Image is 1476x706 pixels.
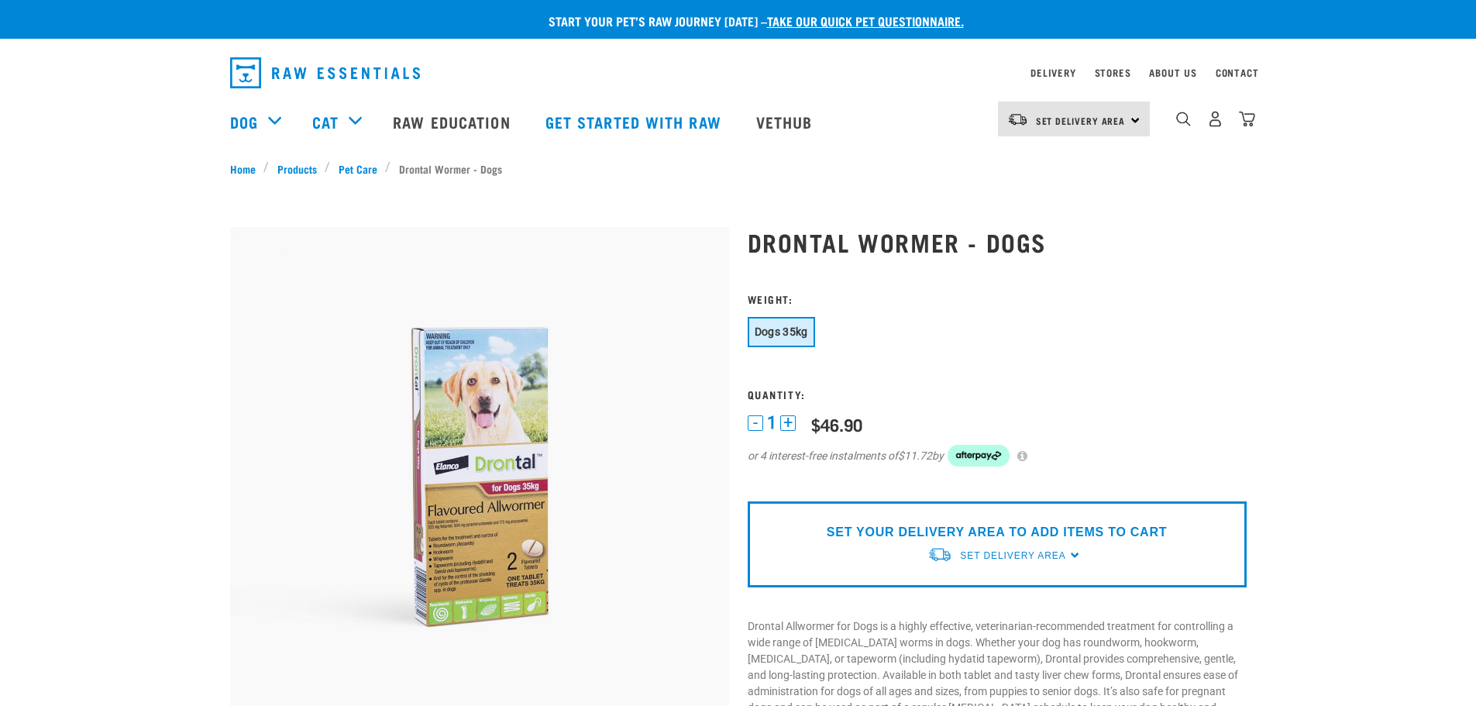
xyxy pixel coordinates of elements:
[767,17,964,24] a: take our quick pet questionnaire.
[1007,112,1028,126] img: van-moving.png
[1216,70,1259,75] a: Contact
[218,51,1259,95] nav: dropdown navigation
[330,160,385,177] a: Pet Care
[811,415,862,434] div: $46.90
[230,57,420,88] img: Raw Essentials Logo
[530,91,741,153] a: Get started with Raw
[1030,70,1075,75] a: Delivery
[1207,111,1223,127] img: user.png
[312,110,339,133] a: Cat
[748,228,1247,256] h1: Drontal Wormer - Dogs
[1036,118,1126,123] span: Set Delivery Area
[898,448,932,464] span: $11.72
[827,523,1167,542] p: SET YOUR DELIVERY AREA TO ADD ITEMS TO CART
[748,293,1247,305] h3: Weight:
[960,550,1065,561] span: Set Delivery Area
[927,546,952,563] img: van-moving.png
[1095,70,1131,75] a: Stores
[230,160,264,177] a: Home
[230,110,258,133] a: Dog
[377,91,529,153] a: Raw Education
[1176,112,1191,126] img: home-icon-1@2x.png
[948,445,1010,467] img: Afterpay
[755,325,808,338] span: Dogs 35kg
[748,317,815,347] button: Dogs 35kg
[780,415,796,431] button: +
[748,388,1247,400] h3: Quantity:
[748,415,763,431] button: -
[1239,111,1255,127] img: home-icon@2x.png
[269,160,325,177] a: Products
[767,415,776,431] span: 1
[741,91,832,153] a: Vethub
[748,445,1247,467] div: or 4 interest-free instalments of by
[1149,70,1196,75] a: About Us
[230,160,1247,177] nav: breadcrumbs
